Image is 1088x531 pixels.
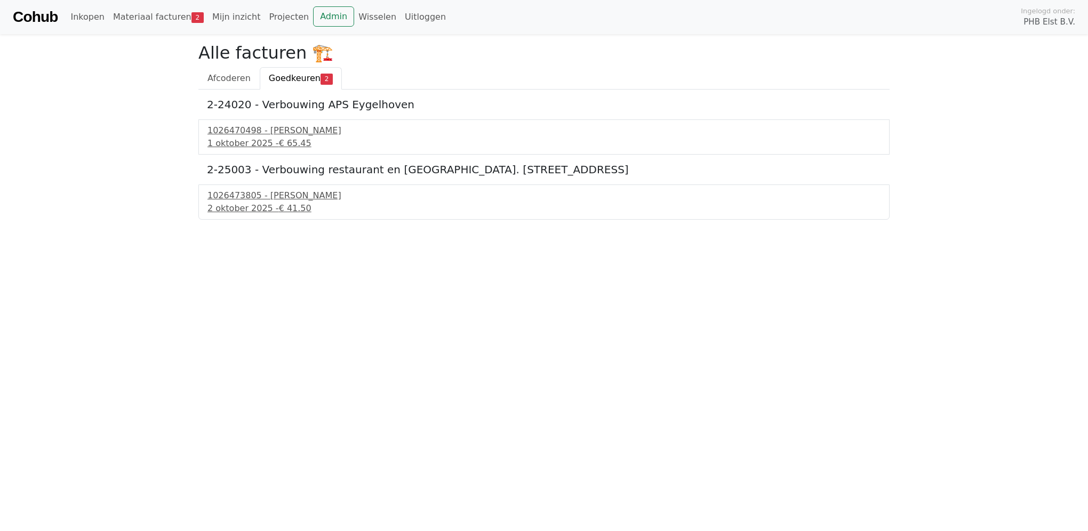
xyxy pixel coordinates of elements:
div: 2 oktober 2025 - [207,202,881,215]
span: 2 [191,12,204,23]
div: 1 oktober 2025 - [207,137,881,150]
a: Goedkeuren2 [260,67,342,90]
span: Ingelogd onder: [1021,6,1075,16]
a: Admin [313,6,354,27]
span: Afcoderen [207,73,251,83]
a: Mijn inzicht [208,6,265,28]
a: 1026473805 - [PERSON_NAME]2 oktober 2025 -€ 41.50 [207,189,881,215]
a: Materiaal facturen2 [109,6,208,28]
span: PHB Elst B.V. [1023,16,1075,28]
a: Cohub [13,4,58,30]
h5: 2-24020 - Verbouwing APS Eygelhoven [207,98,881,111]
span: 2 [321,74,333,84]
a: Wisselen [354,6,401,28]
span: Goedkeuren [269,73,321,83]
div: 1026473805 - [PERSON_NAME] [207,189,881,202]
a: 1026470498 - [PERSON_NAME]1 oktober 2025 -€ 65.45 [207,124,881,150]
span: € 41.50 [279,203,311,213]
h5: 2-25003 - Verbouwing restaurant en [GEOGRAPHIC_DATA]. [STREET_ADDRESS] [207,163,881,176]
a: Afcoderen [198,67,260,90]
a: Projecten [265,6,313,28]
a: Inkopen [66,6,108,28]
span: € 65.45 [279,138,311,148]
div: 1026470498 - [PERSON_NAME] [207,124,881,137]
a: Uitloggen [401,6,450,28]
h2: Alle facturen 🏗️ [198,43,890,63]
